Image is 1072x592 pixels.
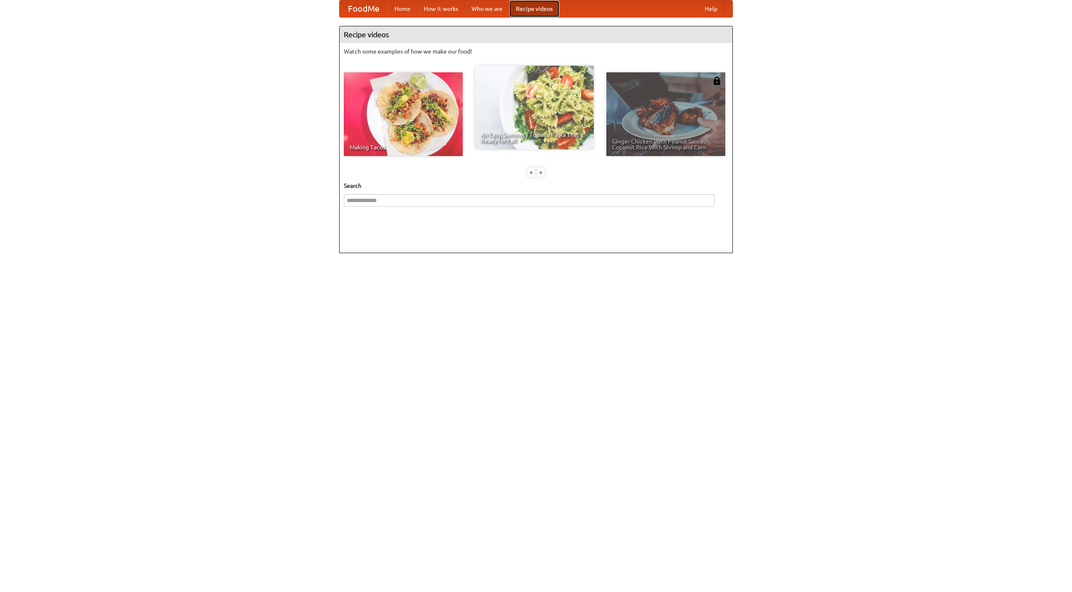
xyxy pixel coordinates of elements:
p: Watch some examples of how we make our food! [344,47,728,56]
h5: Search [344,182,728,190]
div: « [527,167,535,177]
img: 483408.png [713,77,721,85]
h4: Recipe videos [340,26,732,43]
a: How it works [417,0,465,17]
span: Making Tacos [350,144,457,150]
a: Making Tacos [344,72,463,156]
span: An Easy, Summery Tomato Pasta That's Ready for Fall [481,132,588,144]
div: » [537,167,545,177]
a: Help [698,0,724,17]
a: Home [388,0,417,17]
a: FoodMe [340,0,388,17]
a: Who we are [465,0,509,17]
a: Recipe videos [509,0,559,17]
a: An Easy, Summery Tomato Pasta That's Ready for Fall [475,66,594,149]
